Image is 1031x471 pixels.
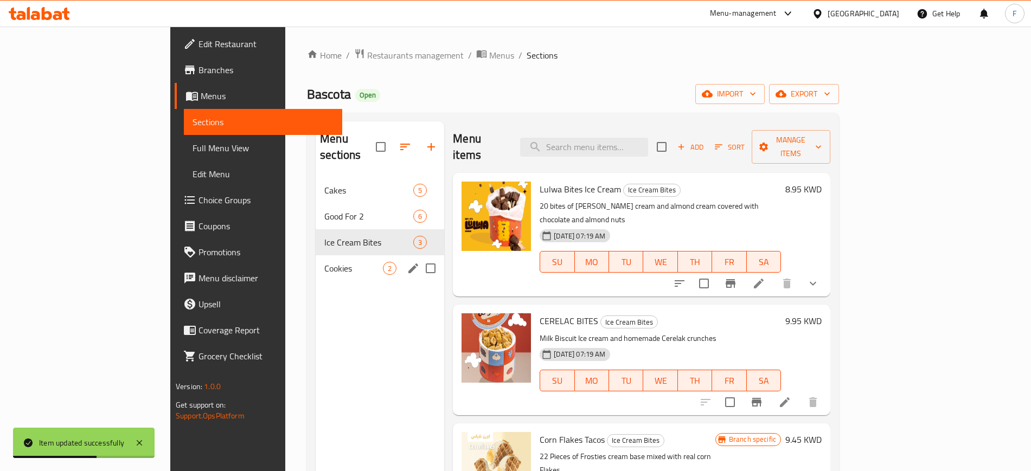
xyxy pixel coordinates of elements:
a: Menu disclaimer [175,265,342,291]
div: items [413,210,427,223]
h6: 9.45 KWD [785,432,822,447]
span: Menu disclaimer [198,272,334,285]
button: WE [643,370,677,391]
button: FR [712,370,746,391]
button: WE [643,251,677,273]
div: items [413,236,427,249]
li: / [346,49,350,62]
div: Ice Cream Bites [623,184,681,197]
a: Edit Menu [184,161,342,187]
span: Menus [489,49,514,62]
span: export [778,87,830,101]
a: Coupons [175,213,342,239]
span: Lulwa Bites Ice Cream [540,181,621,197]
button: TU [609,251,643,273]
li: / [518,49,522,62]
span: Corn Flakes Tacos [540,431,605,448]
span: 5 [414,185,426,196]
span: Manage items [760,133,822,160]
button: MO [575,370,609,391]
span: Promotions [198,246,334,259]
span: Cookies [324,262,383,275]
h2: Menu items [453,131,507,163]
img: CERELAC BITES [462,313,531,383]
span: Ice Cream Bites [601,316,657,328]
button: edit [405,260,421,276]
span: Edit Menu [193,167,334,180]
span: TU [613,373,639,389]
h6: 8.95 KWD [785,182,822,197]
span: WE [648,373,673,389]
button: Add [673,139,708,156]
svg: Show Choices [806,277,819,290]
span: TH [682,254,708,270]
span: TU [613,254,639,270]
p: Milk Biscuit Ice cream and homemade Cerelak crunches [540,332,781,345]
span: Edit Restaurant [198,37,334,50]
nav: Menu sections [316,173,444,286]
button: Add section [418,134,444,160]
a: Edit menu item [778,396,791,409]
a: Edit menu item [752,277,765,290]
span: Select all sections [369,136,392,158]
span: Good For 2 [324,210,413,223]
span: Select to update [719,391,741,414]
span: Full Menu View [193,141,334,154]
span: 1.0.0 [204,379,221,393]
span: Cakes [324,184,413,197]
div: Menu-management [710,7,777,20]
div: items [413,184,427,197]
span: import [704,87,756,101]
div: Cakes5 [316,177,444,203]
a: Branches [175,57,342,83]
a: Full Menu View [184,135,342,161]
a: Support.OpsPlatform [176,409,245,423]
button: MO [575,251,609,273]
a: Menus [476,48,514,62]
span: Branch specific [725,434,780,444]
a: Choice Groups [175,187,342,213]
span: Get support on: [176,398,226,412]
span: Add item [673,139,708,156]
a: Grocery Checklist [175,343,342,369]
div: Item updated successfully [39,437,124,449]
span: Add [676,141,705,153]
button: delete [800,389,826,415]
span: MO [579,254,605,270]
a: Edit Restaurant [175,31,342,57]
button: TH [678,251,712,273]
span: Select section [650,136,673,158]
span: FR [716,373,742,389]
div: [GEOGRAPHIC_DATA] [828,8,899,20]
div: Open [355,89,380,102]
nav: breadcrumb [307,48,839,62]
div: Ice Cream Bites3 [316,229,444,255]
img: Lulwa Bites Ice Cream [462,182,531,251]
span: Upsell [198,298,334,311]
span: F [1013,8,1016,20]
li: / [468,49,472,62]
div: Ice Cream Bites [607,434,664,447]
div: Good For 26 [316,203,444,229]
p: 20 bites of [PERSON_NAME] cream and almond cream covered with chocolate and almond nuts [540,199,781,227]
span: Sort [715,141,745,153]
span: Sort sections [392,134,418,160]
span: WE [648,254,673,270]
span: Choice Groups [198,193,334,207]
span: CERELAC BITES [540,313,598,329]
input: search [520,138,648,157]
span: TH [682,373,708,389]
span: Restaurants management [367,49,464,62]
button: SU [540,370,574,391]
div: Ice Cream Bites [600,315,658,328]
span: [DATE] 07:19 AM [549,231,610,241]
button: import [695,84,765,104]
a: Coverage Report [175,317,342,343]
button: FR [712,251,746,273]
span: Sections [193,115,334,128]
span: 3 [414,237,426,248]
a: Restaurants management [354,48,464,62]
span: Grocery Checklist [198,350,334,363]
